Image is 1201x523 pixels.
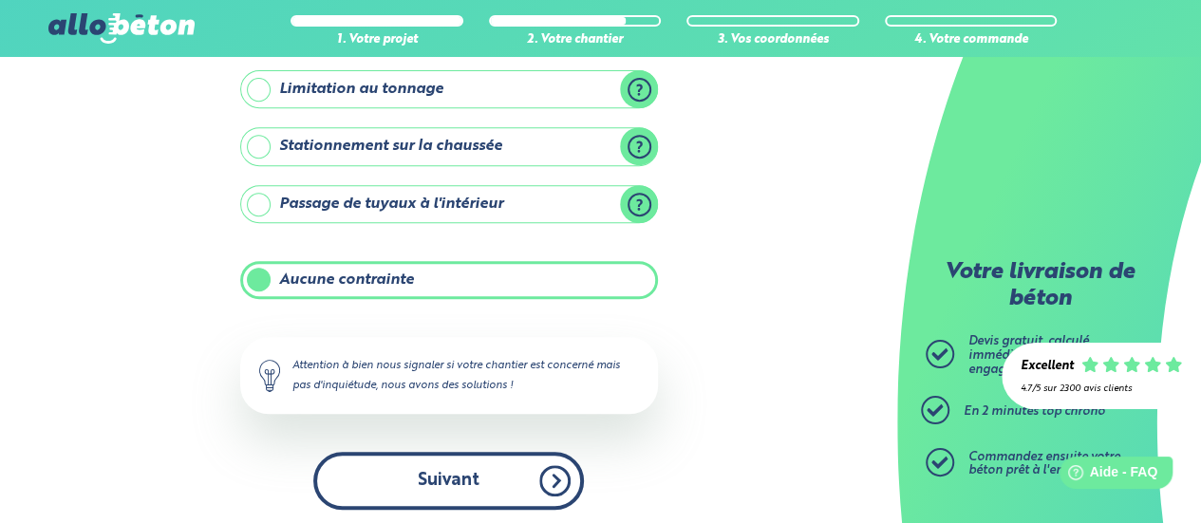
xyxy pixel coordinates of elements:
[1021,383,1182,394] div: 4.7/5 sur 2300 avis clients
[48,13,195,44] img: allobéton
[930,260,1149,312] p: Votre livraison de béton
[240,70,658,108] label: Limitation au tonnage
[1021,360,1074,374] div: Excellent
[240,261,658,299] label: Aucune contrainte
[968,335,1106,375] span: Devis gratuit, calculé immédiatement et sans engagement
[240,127,658,165] label: Stationnement sur la chaussée
[968,451,1120,477] span: Commandez ensuite votre béton prêt à l'emploi
[240,185,658,223] label: Passage de tuyaux à l'intérieur
[1032,449,1180,502] iframe: Help widget launcher
[885,33,1058,47] div: 4. Votre commande
[313,452,584,510] button: Suivant
[240,337,658,413] div: Attention à bien nous signaler si votre chantier est concerné mais pas d'inquiétude, nous avons d...
[686,33,859,47] div: 3. Vos coordonnées
[964,405,1105,418] span: En 2 minutes top chrono
[291,33,463,47] div: 1. Votre projet
[489,33,662,47] div: 2. Votre chantier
